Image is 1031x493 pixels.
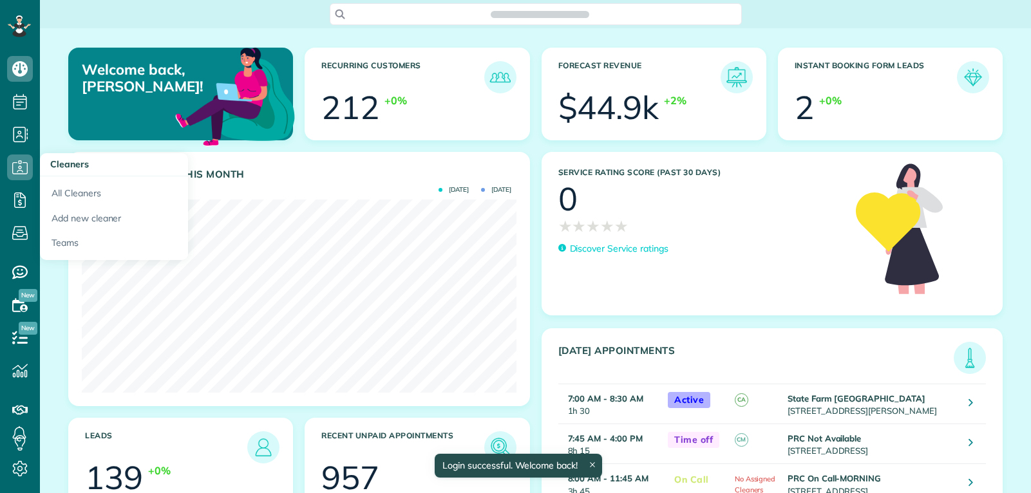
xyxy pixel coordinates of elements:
[321,61,484,93] h3: Recurring Customers
[568,433,643,443] strong: 7:45 AM - 4:00 PM
[481,187,511,193] span: [DATE]
[439,187,469,193] span: [DATE]
[614,215,629,237] span: ★
[40,176,188,206] a: All Cleaners
[600,215,614,237] span: ★
[19,322,37,335] span: New
[788,433,861,443] strong: PRC Not Available
[724,64,750,90] img: icon_forecast_revenue-8c13a41c7ed35a8dcfafea3cbb826a0462acb37728057bba2d056411b612bbbe.png
[40,206,188,231] a: Add new cleaner
[784,384,960,424] td: [STREET_ADDRESS][PERSON_NAME]
[960,64,986,90] img: icon_form_leads-04211a6a04a5b2264e4ee56bc0799ec3eb69b7e499cbb523a139df1d13a81ae0.png
[558,61,721,93] h3: Forecast Revenue
[384,93,407,108] div: +0%
[558,168,843,177] h3: Service Rating score (past 30 days)
[435,454,602,478] div: Login successful. Welcome back!
[85,169,516,180] h3: Actual Revenue this month
[795,61,957,93] h3: Instant Booking Form Leads
[568,393,643,404] strong: 7:00 AM - 8:30 AM
[40,230,188,260] a: Teams
[957,345,983,371] img: icon_todays_appointments-901f7ab196bb0bea1936b74009e4eb5ffbc2d2711fa7634e0d609ed5ef32b18b.png
[784,424,960,464] td: [STREET_ADDRESS]
[558,384,662,424] td: 1h 30
[664,93,686,108] div: +2%
[321,91,379,124] div: 212
[173,33,298,158] img: dashboard_welcome-42a62b7d889689a78055ac9021e634bf52bae3f8056760290aed330b23ab8690.png
[85,431,247,463] h3: Leads
[668,472,715,488] span: On Call
[558,424,662,464] td: 8h 15
[148,463,171,478] div: +0%
[487,64,513,90] img: icon_recurring_customers-cf858462ba22bcd05b5a5880d41d6543d210077de5bb9ebc9590e49fd87d84ed.png
[19,289,37,302] span: New
[558,215,572,237] span: ★
[668,392,710,408] span: Active
[735,393,748,407] span: CA
[586,215,600,237] span: ★
[487,434,513,460] img: icon_unpaid_appointments-47b8ce3997adf2238b356f14209ab4cced10bd1f174958f3ca8f1d0dd7fffeee.png
[321,431,484,463] h3: Recent unpaid appointments
[50,158,89,170] span: Cleaners
[819,93,842,108] div: +0%
[795,91,814,124] div: 2
[558,91,659,124] div: $44.9k
[788,473,881,483] strong: PRC On Call-MORNING
[735,433,748,447] span: CM
[251,434,276,460] img: icon_leads-1bed01f49abd5b7fead27621c3d59655bb73ed531f8eeb49469d10e621d6b896.png
[82,61,220,95] p: Welcome back, [PERSON_NAME]!
[788,393,925,404] strong: State Farm [GEOGRAPHIC_DATA]
[558,183,578,215] div: 0
[572,215,586,237] span: ★
[668,432,719,448] span: Time off
[504,8,576,21] span: Search ZenMaid…
[558,242,668,256] a: Discover Service ratings
[568,473,648,483] strong: 8:00 AM - 11:45 AM
[558,345,954,374] h3: [DATE] Appointments
[570,242,668,256] p: Discover Service ratings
